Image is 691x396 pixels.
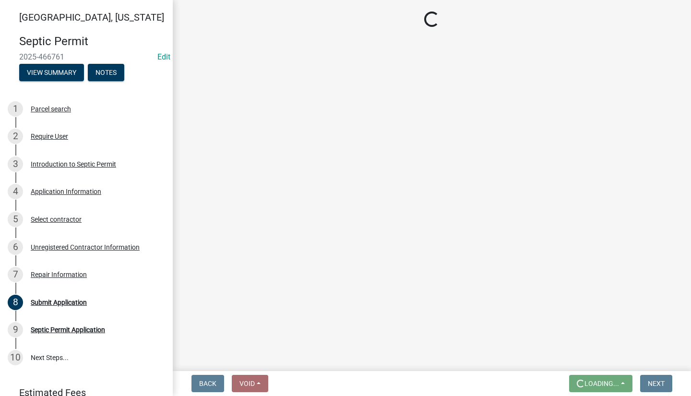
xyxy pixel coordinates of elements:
span: 2025-466761 [19,52,154,61]
div: 6 [8,240,23,255]
div: Require User [31,133,68,140]
div: 3 [8,156,23,172]
div: Repair Information [31,271,87,278]
button: Void [232,375,268,392]
span: Void [239,380,255,387]
span: [GEOGRAPHIC_DATA], [US_STATE] [19,12,164,23]
span: Next [648,380,665,387]
div: 8 [8,295,23,310]
div: Submit Application [31,299,87,306]
div: Unregistered Contractor Information [31,244,140,251]
div: 1 [8,101,23,117]
div: Application Information [31,188,101,195]
div: Septic Permit Application [31,326,105,333]
button: Notes [88,64,124,81]
div: Parcel search [31,106,71,112]
div: 7 [8,267,23,282]
button: Next [640,375,672,392]
div: Select contractor [31,216,82,223]
button: Loading... [569,375,632,392]
button: Back [191,375,224,392]
a: Edit [157,52,170,61]
h4: Septic Permit [19,35,165,48]
span: Loading... [584,380,619,387]
div: 2 [8,129,23,144]
div: 4 [8,184,23,199]
button: View Summary [19,64,84,81]
div: 5 [8,212,23,227]
span: Back [199,380,216,387]
div: Introduction to Septic Permit [31,161,116,168]
wm-modal-confirm: Edit Application Number [157,52,170,61]
div: 9 [8,322,23,337]
div: 10 [8,350,23,365]
wm-modal-confirm: Summary [19,69,84,77]
wm-modal-confirm: Notes [88,69,124,77]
